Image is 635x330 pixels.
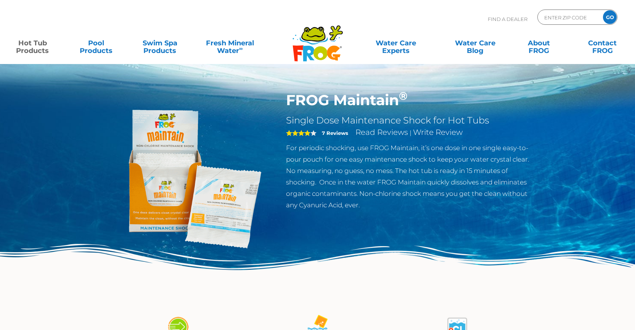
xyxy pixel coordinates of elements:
[514,35,564,51] a: AboutFROG
[322,130,348,136] strong: 7 Reviews
[450,35,500,51] a: Water CareBlog
[410,129,412,136] span: |
[355,35,436,51] a: Water CareExperts
[8,35,57,51] a: Hot TubProducts
[413,128,463,137] a: Write Review
[578,35,627,51] a: ContactFROG
[100,91,275,266] img: Frog_Maintain_Hero-2-v2.png
[199,35,261,51] a: Fresh MineralWater∞
[135,35,185,51] a: Swim SpaProducts
[286,115,535,126] h2: Single Dose Maintenance Shock for Hot Tubs
[286,130,310,136] span: 4
[286,91,535,109] h1: FROG Maintain
[239,45,243,51] sup: ∞
[603,10,617,24] input: GO
[399,89,407,103] sup: ®
[71,35,121,51] a: PoolProducts
[288,15,347,62] img: Frog Products Logo
[488,10,527,29] p: Find A Dealer
[355,128,408,137] a: Read Reviews
[286,142,535,211] p: For periodic shocking, use FROG Maintain, it’s one dose in one single easy-to-pour pouch for one ...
